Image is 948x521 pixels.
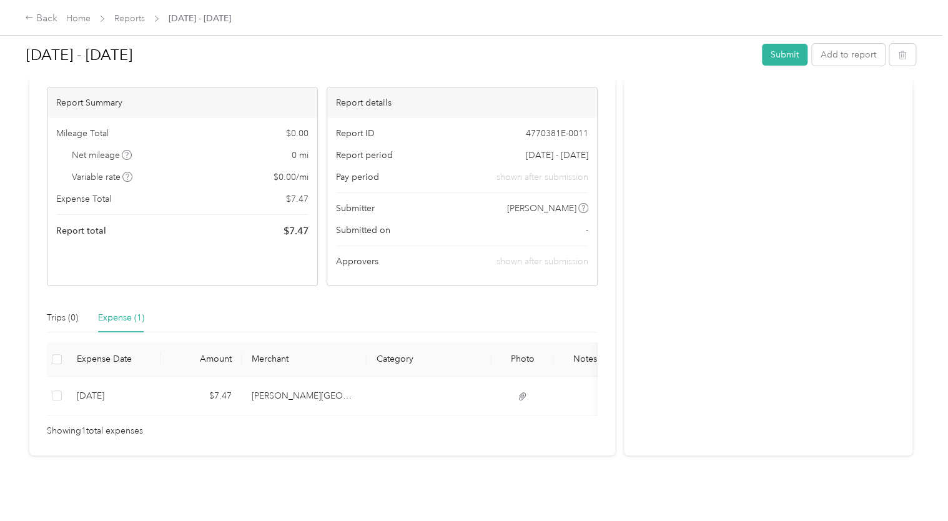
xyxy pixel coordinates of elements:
div: Report details [327,87,597,118]
td: $7.47 [160,377,242,415]
span: shown after submission [496,171,588,184]
th: Notes [554,342,616,377]
div: Back [25,11,57,26]
span: Report ID [336,127,375,140]
a: Home [66,13,91,24]
span: 4770381E-0011 [526,127,588,140]
span: Net mileage [72,149,132,162]
span: 0 mi [292,149,309,162]
iframe: Everlance-gr Chat Button Frame [878,451,948,521]
span: [DATE] - [DATE] [169,12,231,25]
span: $ 0.00 / mi [274,171,309,184]
span: Mileage Total [56,127,109,140]
span: Report total [56,224,106,237]
a: Reports [114,13,145,24]
th: Merchant [242,342,367,377]
span: [PERSON_NAME] [507,202,576,215]
h1: Sep 8 - 21, 2025 [26,40,753,70]
span: - [586,224,588,237]
span: $ 7.47 [286,192,309,206]
button: Add to report [812,44,885,66]
span: Approvers [336,255,378,268]
th: Amount [160,342,242,377]
span: $ 0.00 [286,127,309,140]
th: Photo [491,342,554,377]
span: Variable rate [72,171,133,184]
span: Expense Total [56,192,111,206]
span: Submitted on [336,224,390,237]
div: Report Summary [47,87,317,118]
span: [DATE] - [DATE] [526,149,588,162]
td: 9-18-2025 [67,377,160,415]
td: Fred Meyer Lake City [242,377,367,415]
span: Pay period [336,171,379,184]
span: $ 7.47 [284,224,309,239]
span: Submitter [336,202,375,215]
button: Submit [762,44,807,66]
span: shown after submission [496,256,588,267]
span: Report period [336,149,393,162]
div: Expense (1) [98,311,144,325]
th: Category [367,342,491,377]
span: Showing 1 total expenses [47,424,143,438]
div: Trips (0) [47,311,78,325]
th: Expense Date [67,342,160,377]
